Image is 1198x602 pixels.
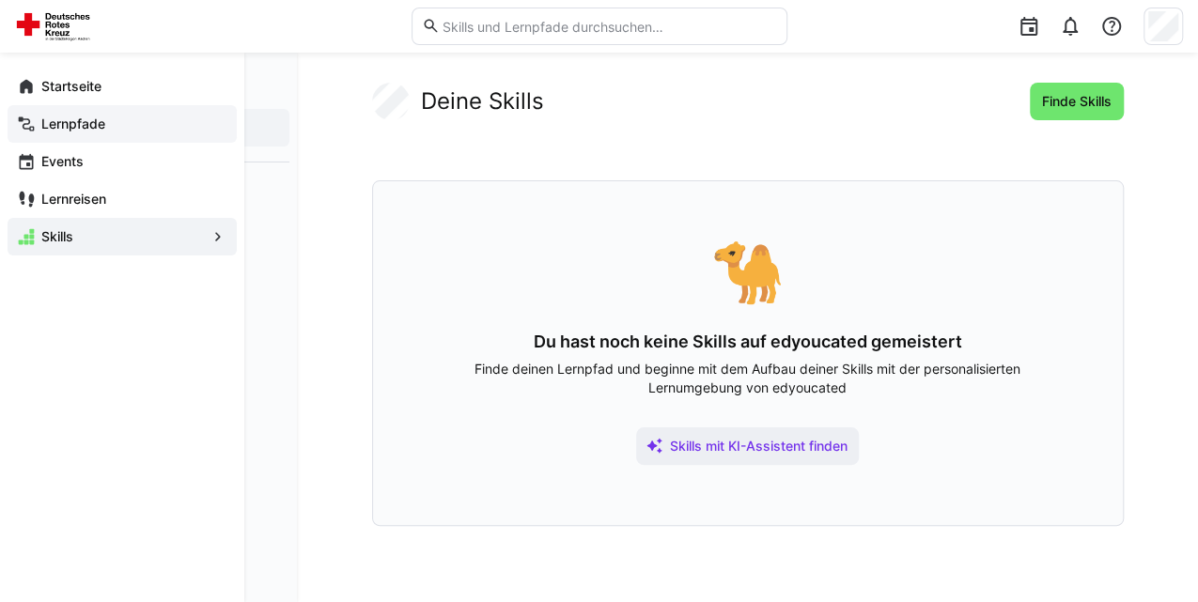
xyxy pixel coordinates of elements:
[433,360,1063,397] p: Finde deinen Lernpfad und beginne mit dem Aufbau deiner Skills mit der personalisierten Lernumgeb...
[433,241,1063,301] div: 🐪
[433,332,1063,352] h3: Du hast noch keine Skills auf edyoucated gemeistert
[1030,83,1124,120] button: Finde Skills
[1039,92,1114,111] span: Finde Skills
[421,87,544,116] h2: Deine Skills
[666,437,849,455] span: Skills mit KI-Assistent finden
[440,18,776,35] input: Skills und Lernpfade durchsuchen…
[636,427,860,465] button: Skills mit KI-Assistent finden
